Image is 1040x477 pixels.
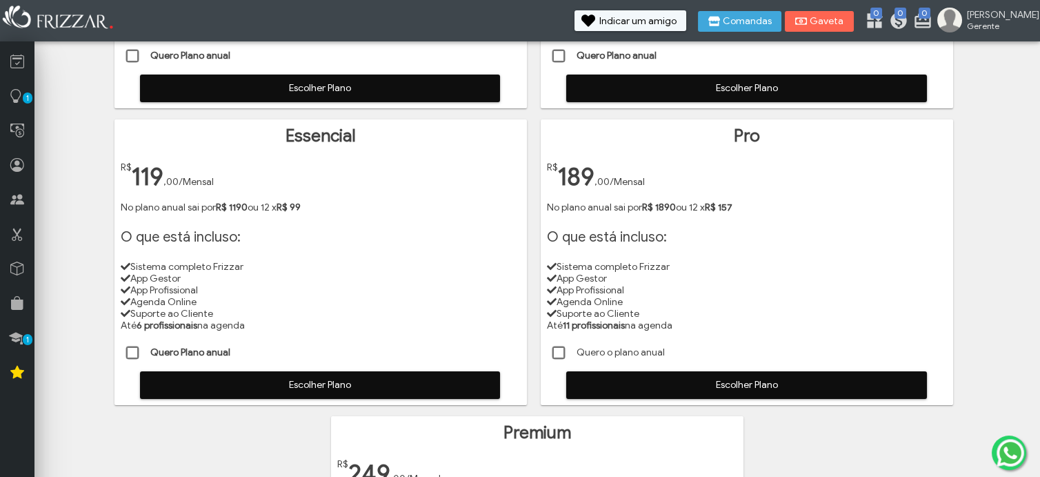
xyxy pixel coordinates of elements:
a: [PERSON_NAME] Gerente [937,8,1033,35]
img: whatsapp.png [994,436,1027,469]
span: 0 [870,8,882,19]
li: Até na agenda [547,320,947,331]
span: 0 [894,8,906,19]
strong: Quero Plano anual [150,50,230,61]
span: 119 [132,162,163,192]
li: Sistema completo Frizzar [121,261,521,273]
span: R$ [121,162,132,173]
p: No plano anual sai por ou 12 x [547,202,947,213]
span: Gerente [967,21,1029,31]
span: 0 [919,8,930,19]
strong: 11 profissionais [563,320,625,331]
li: App Profissional [121,284,521,296]
strong: R$ 1890 [642,202,676,213]
li: App Gestor [547,273,947,284]
h1: Premium [337,422,737,443]
span: Escolher Plano [576,375,917,396]
a: 0 [913,11,927,33]
a: 0 [865,11,879,33]
span: Quero o plano anual [577,347,665,358]
span: Escolher Plano [576,78,917,99]
li: App Profissional [547,284,947,296]
li: Até na agenda [121,320,521,331]
li: Sistema completo Frizzar [547,261,947,273]
span: ,00 [163,176,179,188]
p: No plano anual sai por ou 12 x [121,202,521,213]
a: 0 [889,11,903,33]
span: R$ [547,162,558,173]
span: Comandas [723,17,772,26]
span: Escolher Plano [150,78,490,99]
span: /Mensal [610,176,645,188]
li: Agenda Online [121,296,521,308]
strong: R$ 1190 [216,202,248,213]
h1: Essencial [121,126,521,146]
h1: O que está incluso: [121,228,521,246]
button: Escolher Plano [566,371,926,399]
button: Escolher Plano [140,75,500,102]
span: /Mensal [179,176,214,188]
strong: 6 profissionais [137,320,197,331]
strong: R$ 99 [277,202,301,213]
button: Escolher Plano [566,75,926,102]
button: Escolher Plano [140,371,500,399]
span: Escolher Plano [150,375,490,396]
strong: Quero Plano anual [150,347,230,358]
h1: Pro [547,126,947,146]
span: Indicar um amigo [599,17,677,26]
li: Suporte ao Cliente [121,308,521,320]
li: Suporte ao Cliente [547,308,947,320]
span: 1 [23,334,32,345]
h1: O que está incluso: [547,228,947,246]
span: Gaveta [810,17,844,26]
button: Comandas [698,11,781,32]
strong: Quero Plano anual [577,50,657,61]
button: Indicar um amigo [574,10,686,31]
li: App Gestor [121,273,521,284]
span: 189 [558,162,594,192]
button: Gaveta [785,11,854,32]
li: Agenda Online [547,296,947,308]
span: 1 [23,93,32,104]
strong: R$ 157 [705,202,732,213]
span: ,00 [594,176,610,188]
span: [PERSON_NAME] [967,9,1029,21]
span: R$ [337,458,348,470]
